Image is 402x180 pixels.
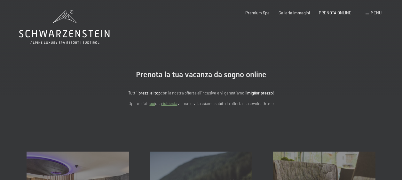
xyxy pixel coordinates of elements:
p: Tutti i con la nostra offerta all'incusive e vi garantiamo il ! [73,90,329,96]
a: quì [150,101,155,106]
strong: miglior prezzo [247,90,273,95]
a: PRENOTA ONLINE [319,10,351,15]
span: Menu [371,10,382,15]
a: Premium Spa [245,10,270,15]
a: richiesta [162,101,177,106]
p: Oppure fate una veloce e vi facciamo subito la offerta piacevole. Grazie [73,100,329,107]
span: Prenota la tua vacanza da sogno online [136,70,266,79]
a: Galleria immagini [279,10,310,15]
strong: prezzi al top [138,90,161,95]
